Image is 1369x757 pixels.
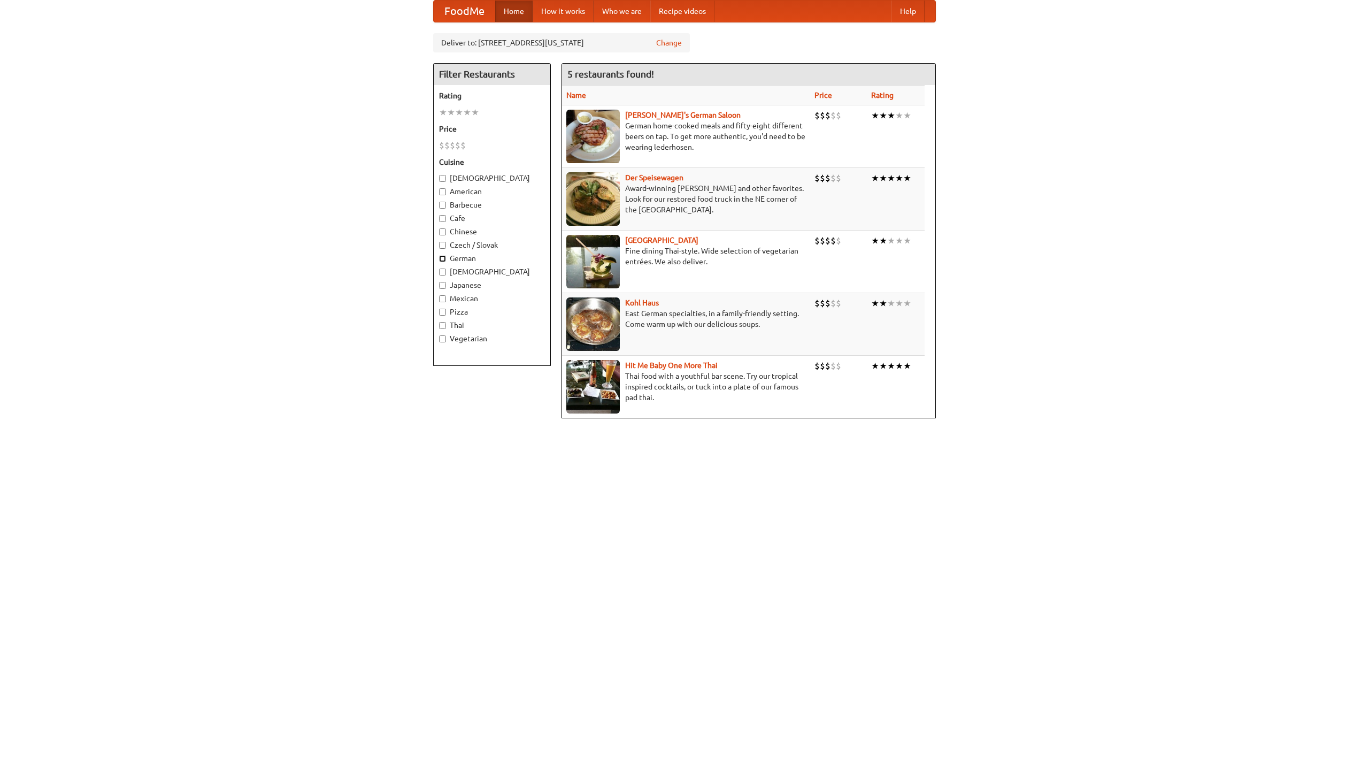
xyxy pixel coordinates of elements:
a: Rating [871,91,894,100]
input: Cafe [439,215,446,222]
li: ★ [879,360,887,372]
li: $ [820,297,825,309]
img: babythai.jpg [566,360,620,414]
input: American [439,188,446,195]
li: $ [825,172,830,184]
label: German [439,253,545,264]
li: ★ [871,235,879,247]
h4: Filter Restaurants [434,64,550,85]
li: ★ [871,297,879,309]
p: Thai food with a youthful bar scene. Try our tropical inspired cocktails, or tuck into a plate of... [566,371,806,403]
a: Change [656,37,682,48]
input: [DEMOGRAPHIC_DATA] [439,269,446,276]
li: $ [444,140,450,151]
label: Chinese [439,226,545,237]
li: ★ [895,297,903,309]
ng-pluralize: 5 restaurants found! [567,69,654,79]
label: [DEMOGRAPHIC_DATA] [439,266,545,277]
li: ★ [887,110,895,121]
li: $ [830,235,836,247]
input: Mexican [439,295,446,302]
li: $ [836,110,841,121]
h5: Rating [439,90,545,101]
label: Pizza [439,307,545,317]
label: Mexican [439,293,545,304]
label: American [439,186,545,197]
a: Kohl Haus [625,299,659,307]
a: [GEOGRAPHIC_DATA] [625,236,698,244]
li: ★ [903,297,911,309]
li: ★ [871,110,879,121]
label: Vegetarian [439,333,545,344]
label: Barbecue [439,200,545,210]
input: Chinese [439,228,446,235]
li: ★ [471,106,479,118]
li: ★ [879,110,887,121]
li: ★ [903,172,911,184]
h5: Price [439,124,545,134]
input: Vegetarian [439,335,446,342]
li: $ [820,235,825,247]
li: ★ [879,297,887,309]
input: Pizza [439,309,446,316]
input: Barbecue [439,202,446,209]
li: ★ [447,106,455,118]
h5: Cuisine [439,157,545,167]
li: ★ [871,172,879,184]
a: FoodMe [434,1,495,22]
label: Cafe [439,213,545,224]
li: $ [820,360,825,372]
p: East German specialties, in a family-friendly setting. Come warm up with our delicious soups. [566,308,806,330]
label: Czech / Slovak [439,240,545,250]
li: $ [460,140,466,151]
a: Price [814,91,832,100]
p: German home-cooked meals and fifty-eight different beers on tap. To get more authentic, you'd nee... [566,120,806,152]
input: Czech / Slovak [439,242,446,249]
a: Help [891,1,925,22]
li: ★ [463,106,471,118]
a: How it works [533,1,594,22]
li: ★ [895,172,903,184]
label: [DEMOGRAPHIC_DATA] [439,173,545,183]
li: ★ [439,106,447,118]
p: Award-winning [PERSON_NAME] and other favorites. Look for our restored food truck in the NE corne... [566,183,806,215]
li: $ [820,172,825,184]
li: $ [836,172,841,184]
img: kohlhaus.jpg [566,297,620,351]
li: $ [830,172,836,184]
li: $ [825,360,830,372]
li: $ [836,297,841,309]
li: $ [820,110,825,121]
li: ★ [887,297,895,309]
p: Fine dining Thai-style. Wide selection of vegetarian entrées. We also deliver. [566,246,806,267]
li: $ [439,140,444,151]
li: $ [825,297,830,309]
li: ★ [887,360,895,372]
li: $ [836,360,841,372]
li: ★ [455,106,463,118]
li: $ [830,297,836,309]
a: [PERSON_NAME]'s German Saloon [625,111,741,119]
li: ★ [903,110,911,121]
a: Who we are [594,1,650,22]
li: $ [830,110,836,121]
li: $ [814,172,820,184]
img: esthers.jpg [566,110,620,163]
a: Name [566,91,586,100]
li: ★ [871,360,879,372]
li: ★ [895,360,903,372]
a: Der Speisewagen [625,173,683,182]
li: ★ [895,110,903,121]
input: German [439,255,446,262]
li: $ [814,297,820,309]
li: $ [830,360,836,372]
li: $ [814,110,820,121]
li: $ [455,140,460,151]
a: Recipe videos [650,1,714,22]
b: Hit Me Baby One More Thai [625,361,718,370]
li: $ [825,235,830,247]
li: $ [814,235,820,247]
